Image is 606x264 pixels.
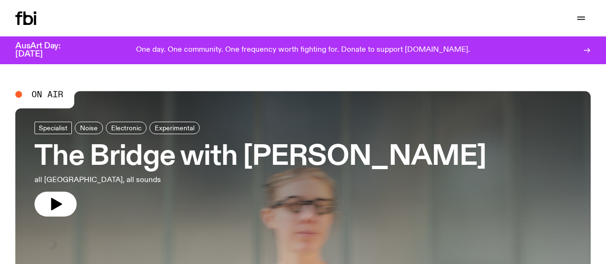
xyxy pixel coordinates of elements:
[111,125,141,132] span: Electronic
[32,90,63,99] span: On Air
[106,122,147,134] a: Electronic
[34,174,280,186] p: all [GEOGRAPHIC_DATA], all sounds
[149,122,200,134] a: Experimental
[34,122,486,217] a: The Bridge with [PERSON_NAME]all [GEOGRAPHIC_DATA], all sounds
[34,144,486,171] h3: The Bridge with [PERSON_NAME]
[155,125,194,132] span: Experimental
[75,122,103,134] a: Noise
[80,125,98,132] span: Noise
[34,122,72,134] a: Specialist
[136,46,470,55] p: One day. One community. One frequency worth fighting for. Donate to support [DOMAIN_NAME].
[39,125,68,132] span: Specialist
[15,42,77,58] h3: AusArt Day: [DATE]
